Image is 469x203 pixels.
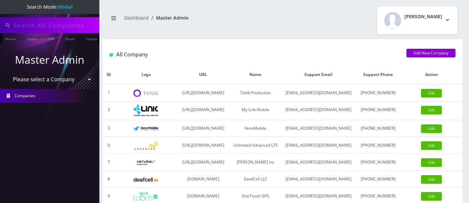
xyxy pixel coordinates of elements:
td: My Link Mobile [230,101,281,120]
input: Search All Companies [13,19,98,32]
img: OneTouch GPS [133,192,158,201]
td: [PERSON_NAME] Inc [230,154,281,171]
a: Edit [421,141,442,150]
th: Support Email [281,65,355,85]
td: [PHONE_NUMBER] [355,85,400,101]
a: SIM [45,33,57,43]
td: DeafCell LLC [230,171,281,188]
td: [PHONE_NUMBER] [355,101,400,120]
td: [PHONE_NUMBER] [355,171,400,188]
td: [PHONE_NUMBER] [355,137,400,154]
a: Edit [421,192,442,201]
img: Rexing Inc [133,160,158,166]
td: [URL][DOMAIN_NAME] [177,101,230,120]
td: [EMAIL_ADDRESS][DOMAIN_NAME] [281,171,355,188]
a: Edit [421,158,442,167]
a: Add New Company [406,49,455,57]
a: Edit [421,124,442,133]
td: 1 [103,85,115,101]
td: [EMAIL_ADDRESS][DOMAIN_NAME] [281,154,355,171]
td: [EMAIL_ADDRESS][DOMAIN_NAME] [281,101,355,120]
img: VennMobile [133,126,158,131]
td: [URL][DOMAIN_NAME] [177,154,230,171]
td: 8 [103,171,115,188]
td: VennMobile [230,120,281,137]
th: URL [177,65,230,85]
nav: breadcrumb [108,11,278,30]
a: Name [24,33,40,43]
span: Search Mode: [27,4,73,10]
button: [PERSON_NAME] [377,7,457,34]
img: My Link Mobile [133,105,158,116]
h2: [PERSON_NAME] [404,14,442,20]
td: Unlimited Advanced LTE [230,137,281,154]
a: Edit [421,89,442,98]
td: [URL][DOMAIN_NAME] [177,137,230,154]
a: Edit [421,175,442,184]
th: Logo [115,65,177,85]
a: Email [62,33,78,43]
td: Teltik Production [230,85,281,101]
td: [URL][DOMAIN_NAME] [177,120,230,137]
td: [PHONE_NUMBER] [355,120,400,137]
a: Phone [2,33,19,43]
td: [DOMAIN_NAME] [177,171,230,188]
a: Edit [421,106,442,114]
span: Companies [15,93,35,99]
td: [EMAIL_ADDRESS][DOMAIN_NAME] [281,85,355,101]
h1: All Company [109,51,396,58]
img: Teltik Production [133,90,158,97]
td: [URL][DOMAIN_NAME] [177,85,230,101]
td: 2 [103,101,115,120]
a: Dashboard [124,15,149,21]
td: [PHONE_NUMBER] [355,154,400,171]
td: 6 [103,137,115,154]
td: [EMAIL_ADDRESS][DOMAIN_NAME] [281,120,355,137]
a: Company [82,33,105,43]
th: Name [230,65,281,85]
th: ID [103,65,115,85]
td: 7 [103,154,115,171]
td: 3 [103,120,115,137]
li: Master Admin [149,14,188,21]
strong: Global [58,4,73,10]
td: [EMAIL_ADDRESS][DOMAIN_NAME] [281,137,355,154]
th: Action [400,65,462,85]
img: Unlimited Advanced LTE [133,142,158,150]
img: DeafCell LLC [133,177,158,182]
th: Support Phone [355,65,400,85]
img: All Company [109,53,113,57]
